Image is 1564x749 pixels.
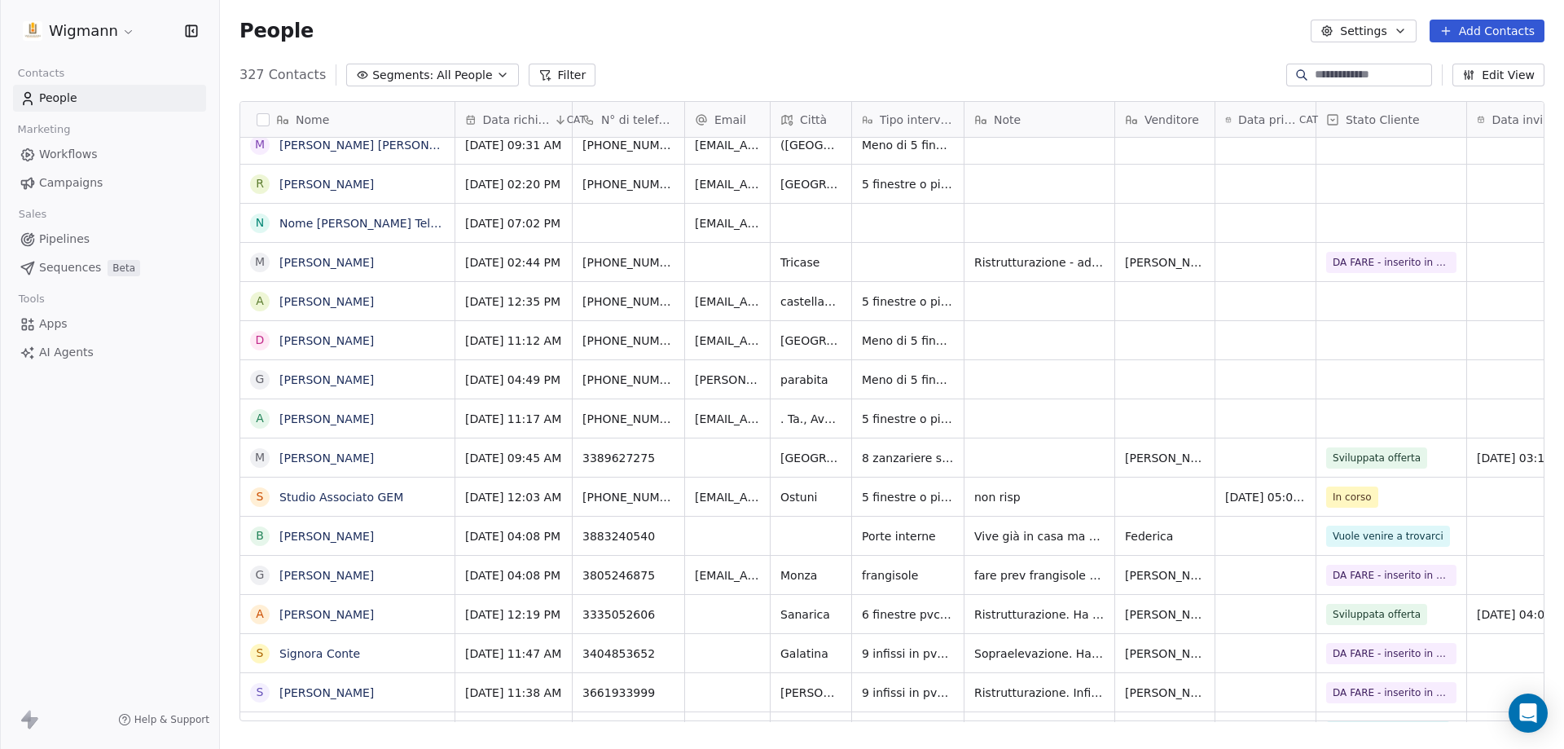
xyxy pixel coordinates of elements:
[780,567,817,584] span: Monza
[1125,528,1173,544] span: Federica
[39,146,98,163] span: Workflows
[862,528,936,544] span: Porte interne
[780,254,819,271] span: Tricase
[862,411,954,427] span: 5 finestre o più di 5
[780,137,841,153] span: ([GEOGRAPHIC_DATA]), Pulsano
[279,530,374,543] a: [PERSON_NAME]
[862,489,954,505] span: 5 finestre o più di 5
[582,685,655,701] span: 3661933999
[685,102,770,137] div: Email
[465,333,561,349] span: [DATE] 11:12 AM
[862,606,954,623] span: 6 finestre pvc bianco
[1115,102,1215,137] div: Venditore
[1215,102,1316,137] div: Data primo contattoCAT
[695,567,760,584] span: [EMAIL_ADDRESS][DOMAIN_NAME]
[257,645,264,662] div: S
[582,254,674,271] span: [PHONE_NUMBER]
[1333,490,1372,504] span: In corso
[437,67,492,84] span: All People
[465,137,561,153] span: [DATE] 09:31 AM
[1333,685,1450,700] span: DA FARE - inserito in cartella
[256,214,264,231] div: N
[695,333,760,349] span: [EMAIL_ADDRESS][DOMAIN_NAME]
[582,333,674,349] span: [PHONE_NUMBER]
[862,645,954,662] span: 9 infissi in pvc o legno all. + 1 portoncino + zanzariere + avvolgibili orienta
[974,254,1105,271] span: Ristrutturazione - ad [DATE] deve terminare Idraulici -
[800,112,827,128] span: Città
[256,332,265,349] div: D
[279,373,374,386] a: [PERSON_NAME]
[974,645,1105,662] span: Sopraelevazione. Ha fatto infissi con noi nel 2012. Dice che non chiede altri preventivi perchè l...
[279,178,374,191] a: [PERSON_NAME]
[13,141,206,168] a: Workflows
[13,85,206,112] a: People
[108,260,140,276] span: Beta
[780,333,841,349] span: [GEOGRAPHIC_DATA]
[255,253,265,271] div: M
[465,528,560,544] span: [DATE] 04:08 PM
[582,293,674,310] span: [PHONE_NUMBER]
[780,606,830,623] span: Sanarica
[1144,112,1199,128] span: Venditore
[1333,451,1421,465] span: Sviluppata offerta
[279,686,374,699] a: [PERSON_NAME]
[780,372,828,388] span: parabita
[49,20,118,42] span: Wigmann
[582,372,674,388] span: [PHONE_NUMBER]
[256,606,264,623] div: A
[279,608,374,621] a: [PERSON_NAME]
[257,684,264,701] div: S
[582,411,674,427] span: [PHONE_NUMBER]
[862,293,954,310] span: 5 finestre o più di 5
[862,567,918,584] span: frangisole
[39,259,101,276] span: Sequences
[256,175,264,192] div: R
[256,527,264,544] div: B
[1333,646,1450,661] span: DA FARE - inserito in cartella
[239,65,326,85] span: 327 Contacts
[1125,254,1205,271] span: [PERSON_NAME]
[880,112,954,128] span: Tipo intervento
[39,315,68,333] span: Apps
[862,176,954,192] span: 5 finestre o più di 5
[780,293,841,310] span: castellabate [GEOGRAPHIC_DATA]
[279,647,360,660] a: Signora Conte
[695,137,760,153] span: [EMAIL_ADDRESS][DOMAIN_NAME]
[1125,685,1205,701] span: [PERSON_NAME]
[974,606,1105,623] span: Ristrutturazione. Ha fatto altri preventivi. Comunicato prezzo telefonicamente.
[1125,645,1205,662] span: [PERSON_NAME]
[118,713,209,726] a: Help & Support
[279,412,374,425] a: [PERSON_NAME]
[1333,568,1450,583] span: DA FARE - inserito in cartella
[582,567,655,584] span: 3805246875
[13,254,206,281] a: SequencesBeta
[1333,607,1421,622] span: Sviluppata offerta
[852,102,964,137] div: Tipo intervento
[465,489,561,505] span: [DATE] 12:03 AM
[23,21,42,41] img: 1630668995401.jpeg
[1333,255,1450,270] span: DA FARE - inserito in cartella
[714,112,746,128] span: Email
[1311,20,1416,42] button: Settings
[372,67,433,84] span: Segments:
[567,113,586,126] span: CAT
[239,19,314,43] span: People
[1299,113,1318,126] span: CAT
[465,372,560,388] span: [DATE] 04:49 PM
[256,566,265,584] div: G
[13,311,206,337] a: Apps
[1346,112,1420,128] span: Stato Cliente
[695,411,760,427] span: [EMAIL_ADDRESS][DOMAIN_NAME]
[1125,567,1205,584] span: [PERSON_NAME]
[582,176,674,192] span: [PHONE_NUMBER]
[1333,529,1443,544] span: Vuole venire a trovarci
[582,450,655,466] span: 3389627275
[974,489,1021,505] span: non risp
[1452,64,1544,86] button: Edit View
[994,112,1021,128] span: Note
[1509,694,1548,733] div: Open Intercom Messenger
[862,333,954,349] span: Meno di 5 finestre
[771,102,851,137] div: Città
[13,339,206,366] a: AI Agents
[780,685,841,701] span: [PERSON_NAME]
